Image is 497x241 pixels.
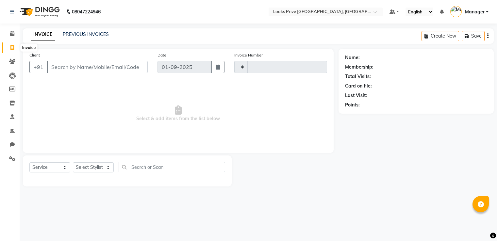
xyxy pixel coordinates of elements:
div: Last Visit: [345,92,367,99]
span: Select & add items from the list below [29,81,327,146]
a: PREVIOUS INVOICES [63,31,109,37]
div: Points: [345,102,360,108]
label: Client [29,52,40,58]
label: Invoice Number [234,52,263,58]
div: Name: [345,54,360,61]
div: Total Visits: [345,73,371,80]
button: +91 [29,61,48,73]
span: Manager [465,8,485,15]
a: INVOICE [31,29,55,40]
div: Card on file: [345,83,372,89]
img: logo [17,3,61,21]
input: Search or Scan [119,162,225,172]
label: Date [157,52,166,58]
input: Search by Name/Mobile/Email/Code [47,61,148,73]
button: Create New [422,31,459,41]
div: Invoice [21,44,37,52]
iframe: chat widget [470,215,490,234]
div: Membership: [345,64,373,71]
b: 08047224946 [72,3,101,21]
button: Save [462,31,485,41]
img: Manager [450,6,462,17]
